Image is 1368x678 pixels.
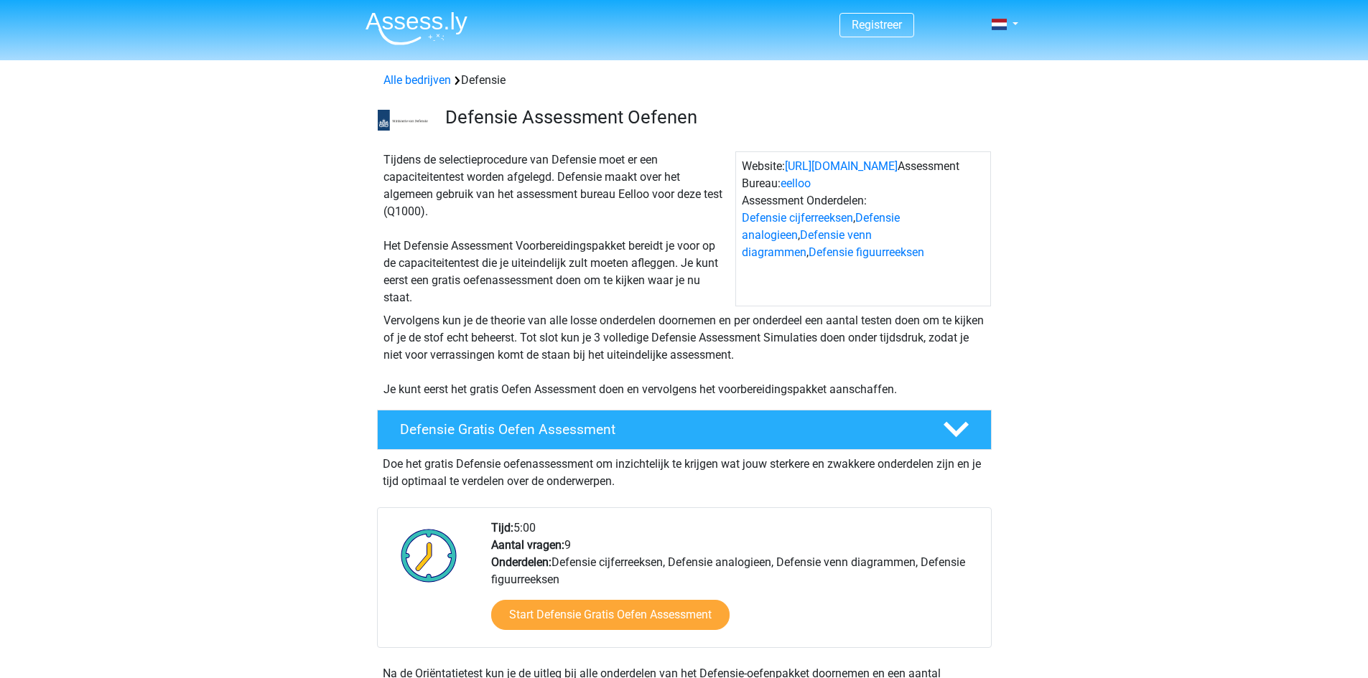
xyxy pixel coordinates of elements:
a: [URL][DOMAIN_NAME] [785,159,898,173]
h4: Defensie Gratis Oefen Assessment [400,421,920,438]
img: Klok [393,519,465,591]
b: Aantal vragen: [491,538,564,552]
img: Assessly [366,11,467,45]
div: Defensie [378,72,991,89]
a: Defensie venn diagrammen [742,228,872,259]
a: Defensie cijferreeksen [742,211,853,225]
a: Start Defensie Gratis Oefen Assessment [491,600,730,630]
h3: Defensie Assessment Oefenen [445,106,980,128]
div: Tijdens de selectieprocedure van Defensie moet er een capaciteitentest worden afgelegd. Defensie ... [378,151,735,306]
a: Defensie analogieen [742,211,900,242]
b: Tijd: [491,521,513,535]
b: Onderdelen: [491,555,552,569]
a: Registreer [852,18,902,32]
div: Doe het gratis Defensie oefenassessment om inzichtelijk te krijgen wat jouw sterkere en zwakkere ... [377,450,992,490]
a: eelloo [781,176,811,190]
a: Defensie Gratis Oefen Assessment [371,410,997,450]
a: Alle bedrijven [383,73,451,87]
div: Website: Assessment Bureau: Assessment Onderdelen: , , , [735,151,991,306]
div: 5:00 9 Defensie cijferreeksen, Defensie analogieen, Defensie venn diagrammen, Defensie figuurreeksen [480,519,990,647]
a: Defensie figuurreeksen [809,245,924,259]
div: Vervolgens kun je de theorie van alle losse onderdelen doornemen en per onderdeel een aantal test... [378,312,991,398]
